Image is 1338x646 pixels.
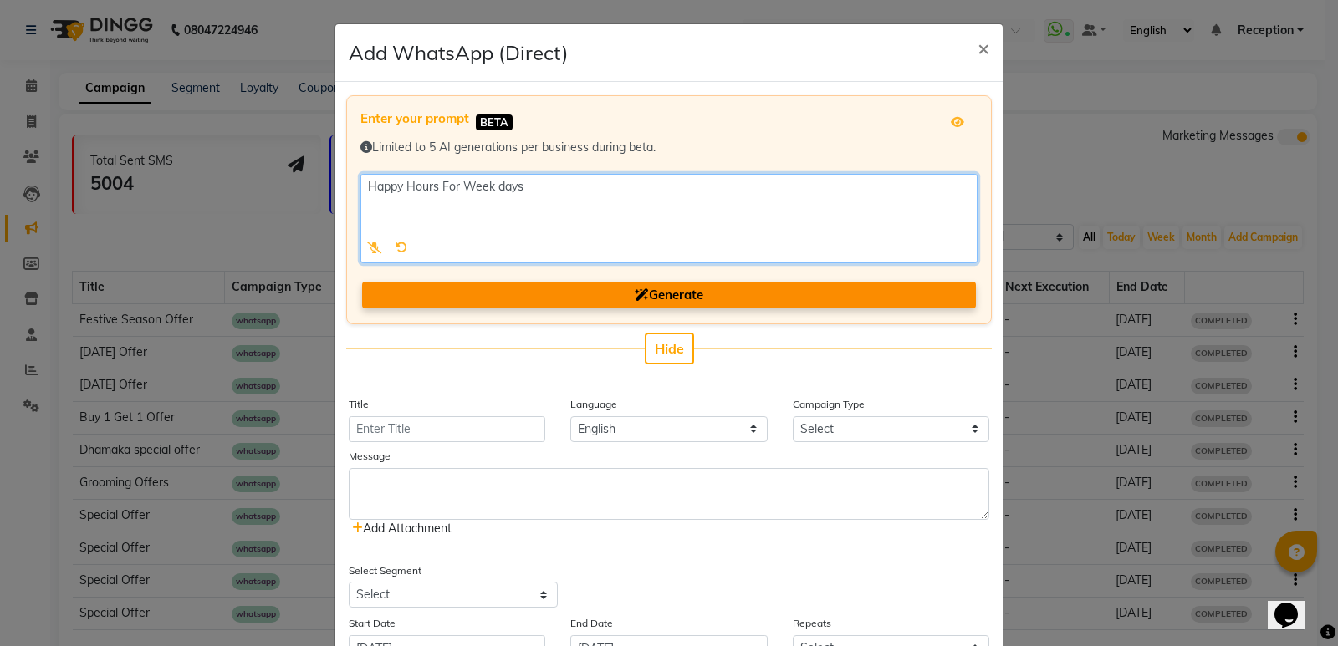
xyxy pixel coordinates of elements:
[349,397,369,412] label: Title
[349,563,421,578] label: Select Segment
[635,287,703,303] span: Generate
[349,38,569,68] h4: Add WhatsApp (Direct)
[362,282,976,309] button: Generate
[645,333,694,364] button: Hide
[570,616,613,631] label: End Date
[349,416,545,442] input: Enter Title
[349,449,391,464] label: Message
[349,616,396,631] label: Start Date
[793,397,865,412] label: Campaign Type
[793,616,831,631] label: Repeats
[360,109,469,129] label: Enter your prompt
[360,139,978,156] div: Limited to 5 AI generations per business during beta.
[570,397,617,412] label: Language
[978,35,989,60] span: ×
[964,24,1003,71] button: Close
[655,340,684,357] span: Hide
[476,114,513,130] span: BETA
[1268,579,1321,629] iframe: chat widget
[352,521,452,536] span: Add Attachment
